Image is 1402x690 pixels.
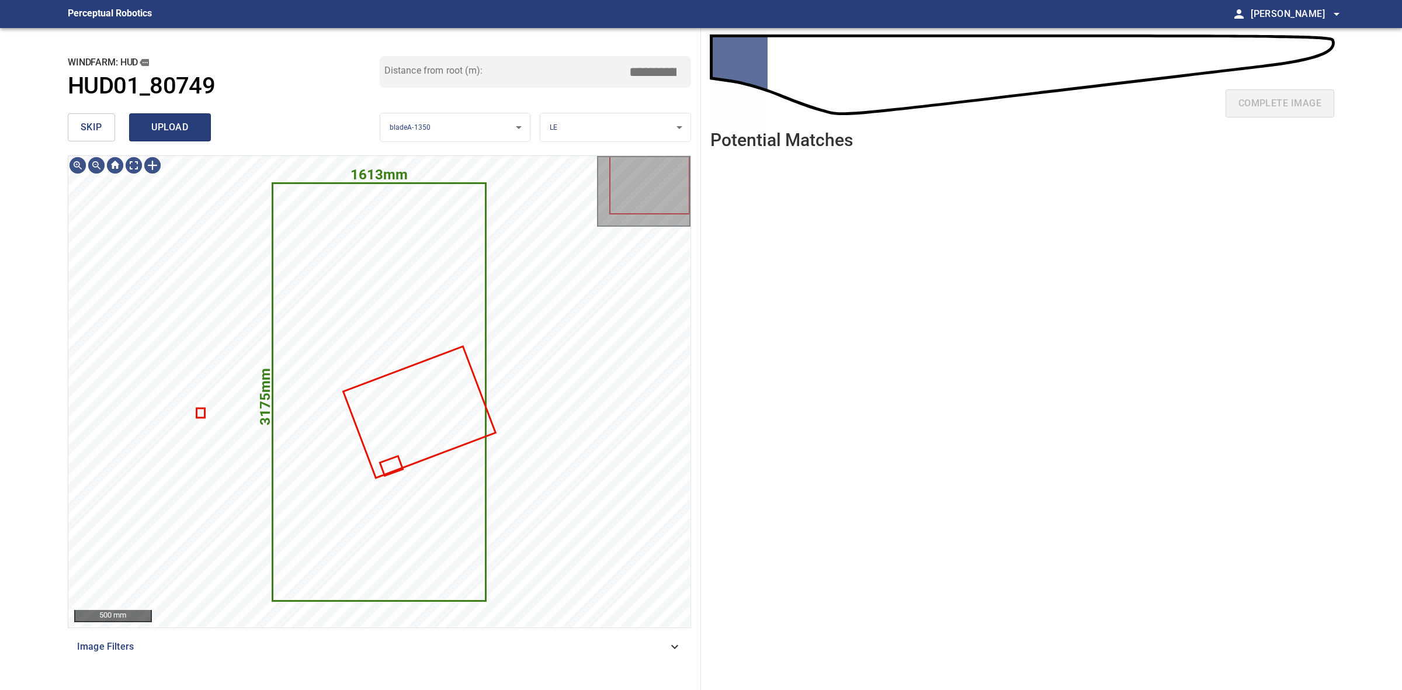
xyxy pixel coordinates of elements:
img: Go home [106,156,124,175]
img: Toggle selection [143,156,162,175]
figcaption: Perceptual Robotics [68,5,152,23]
span: upload [142,119,198,136]
span: bladeA-1350 [390,123,431,131]
button: [PERSON_NAME] [1246,2,1344,26]
h1: HUD01_80749 [68,72,215,100]
a: HUD01_80749 [68,72,380,100]
label: Distance from root (m): [384,66,483,75]
img: Zoom in [68,156,87,175]
img: Zoom out [87,156,106,175]
text: 3175mm [257,368,273,425]
span: Image Filters [77,640,668,654]
div: bladeA-1350 [380,113,530,143]
img: Toggle full page [124,156,143,175]
text: 1613mm [350,167,408,183]
span: person [1232,7,1246,21]
button: upload [129,113,211,141]
h2: windfarm: Hud [68,56,380,69]
h2: Potential Matches [710,130,853,150]
div: LE [540,113,690,143]
span: arrow_drop_down [1330,7,1344,21]
div: Image Filters [68,633,691,661]
button: skip [68,113,115,141]
span: LE [550,123,557,131]
span: [PERSON_NAME] [1251,6,1344,22]
span: skip [81,119,102,136]
button: copy message details [138,56,151,69]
